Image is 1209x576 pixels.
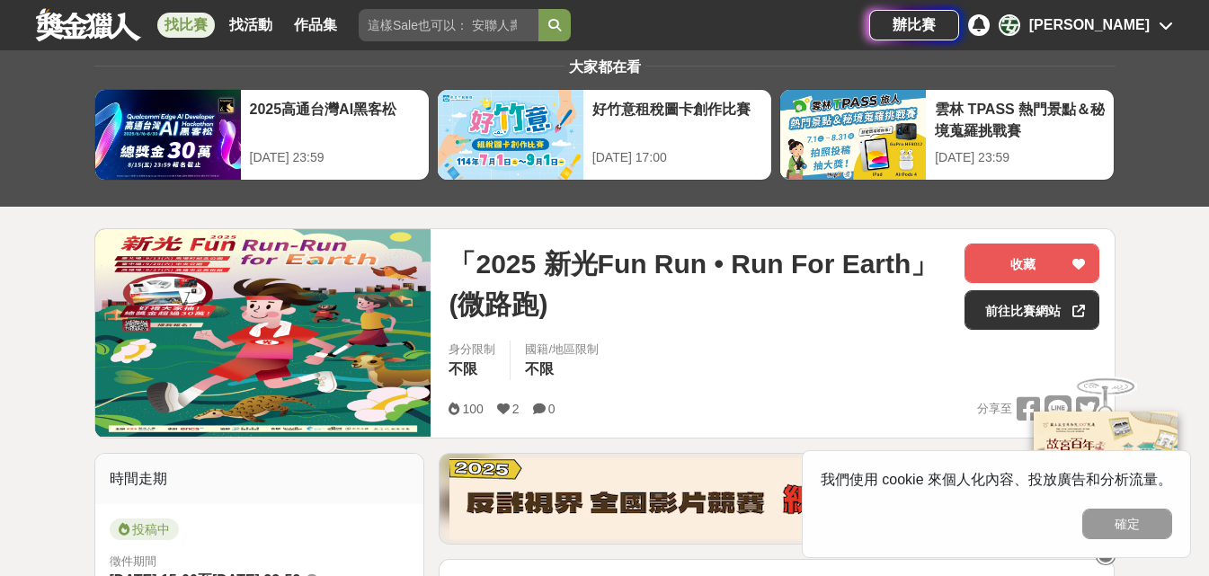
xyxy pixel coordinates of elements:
span: 投稿中 [110,518,179,540]
span: 分享至 [977,395,1012,422]
input: 這樣Sale也可以： 安聯人壽創意銷售法募集 [359,9,538,41]
div: 安 [999,14,1020,36]
div: [DATE] 23:59 [935,148,1105,167]
span: 「2025 新光Fun Run • Run For Earth」(微路跑) [449,244,950,324]
img: 968ab78a-c8e5-4181-8f9d-94c24feca916.png [1034,412,1178,531]
button: 確定 [1082,509,1172,539]
a: 找比賽 [157,13,215,38]
span: 我們使用 cookie 來個人化內容、投放廣告和分析流量。 [821,472,1172,487]
span: 不限 [525,361,554,377]
a: 辦比賽 [869,10,959,40]
a: 雲林 TPASS 熱門景點＆秘境蒐羅挑戰賽[DATE] 23:59 [779,89,1115,181]
a: 找活動 [222,13,280,38]
div: [PERSON_NAME] [1029,14,1150,36]
div: [DATE] 17:00 [592,148,762,167]
div: 時間走期 [95,454,424,504]
span: 不限 [449,361,477,377]
div: 好竹意租稅圖卡創作比賽 [592,99,762,139]
img: Cover Image [95,229,431,437]
div: 2025高通台灣AI黑客松 [250,99,420,139]
span: 0 [548,402,556,416]
button: 收藏 [965,244,1099,283]
a: 前往比賽網站 [965,290,1099,330]
span: 2 [512,402,520,416]
div: 國籍/地區限制 [525,341,599,359]
div: [DATE] 23:59 [250,148,420,167]
span: 100 [462,402,483,416]
span: 大家都在看 [564,59,645,75]
a: 好竹意租稅圖卡創作比賽[DATE] 17:00 [437,89,772,181]
a: 2025高通台灣AI黑客松[DATE] 23:59 [94,89,430,181]
div: 身分限制 [449,341,495,359]
span: 徵件期間 [110,554,156,568]
a: 作品集 [287,13,344,38]
img: 760c60fc-bf85-49b1-bfa1-830764fee2cd.png [449,458,1104,539]
div: 雲林 TPASS 熱門景點＆秘境蒐羅挑戰賽 [935,99,1105,139]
